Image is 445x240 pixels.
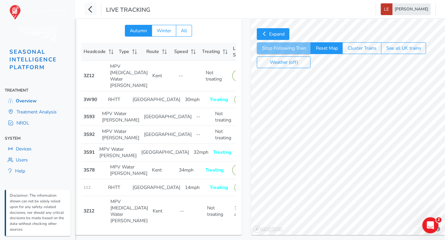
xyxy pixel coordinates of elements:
div: System [5,133,70,143]
strong: 3S92 [84,131,95,138]
td: 17 hours ago [232,196,259,227]
td: 30mph [183,91,207,108]
td: MPV [MEDICAL_DATA] Water [PERSON_NAME] [108,61,150,91]
span: 2 [436,217,441,223]
span: Users [16,157,28,163]
button: Autumn [125,25,152,37]
span: Headcode [84,48,106,55]
img: rr logo [9,5,66,20]
strong: 3Z12 [84,73,94,79]
span: Speed [174,48,188,55]
td: Not treating [213,108,234,126]
td: Kent [150,61,177,91]
span: Treatment Analysis [16,109,57,115]
span: Overview [16,98,37,104]
span: 112 [84,185,91,190]
td: -- [194,126,213,144]
span: Route [146,48,159,55]
td: 14mph [183,179,207,196]
div: Treatment [5,85,70,95]
button: Cluster Trains [342,42,381,54]
td: [GEOGRAPHIC_DATA] [142,126,194,144]
td: -- [194,108,213,126]
button: Expand [257,28,289,40]
a: Users [5,154,70,165]
button: All [176,25,192,37]
span: [PERSON_NAME] [395,3,428,15]
a: NROL [5,117,70,129]
td: Not treating [213,126,234,144]
button: Live [232,70,251,82]
td: 34mph [177,161,203,179]
a: Devices [5,143,70,154]
span: Treating [205,167,224,173]
span: Treating [210,96,228,103]
td: MPV Water [PERSON_NAME] [100,108,142,126]
td: Not treating [205,196,232,227]
button: Weather (off) [257,56,310,68]
span: Expand [269,31,284,37]
span: Treating [213,149,231,155]
td: -- [178,196,205,227]
button: See all UK trains [381,42,426,54]
button: Reset Map [310,42,342,54]
td: [GEOGRAPHIC_DATA] [142,108,194,126]
strong: 3Z12 [84,208,94,214]
span: NROL [16,120,29,126]
span: Last Seen [233,45,249,58]
td: MPV Water [PERSON_NAME] [97,144,139,161]
span: Live Tracking [106,6,150,15]
span: SEASONAL INTELLIGENCE PLATFORM [9,48,57,71]
span: All [181,28,187,34]
td: MPV Water [PERSON_NAME] [100,126,142,144]
strong: 3S93 [84,113,95,120]
td: [GEOGRAPHIC_DATA] [139,144,191,161]
span: Devices [16,146,32,152]
button: Winter [152,25,176,37]
span: Treating [210,184,228,191]
td: RHTT [106,91,130,108]
td: Not treating [203,61,230,91]
p: Disclaimer: The information shown can not be solely relied upon for any safety-related decisions,... [10,193,67,233]
button: [PERSON_NAME] [381,3,431,15]
td: MPV Water [PERSON_NAME] [108,161,150,179]
button: Live [234,94,253,105]
span: Autumn [130,28,147,34]
strong: 3S78 [84,167,95,173]
img: customer logo [18,26,57,41]
button: Live [232,164,251,176]
iframe: Intercom live chat [422,217,438,233]
td: -- [177,61,203,91]
a: Help [5,165,70,177]
td: Kent [150,196,178,227]
td: MPV [MEDICAL_DATA] Water [PERSON_NAME] [108,196,150,227]
a: Overview [5,95,70,106]
td: Kent [150,161,177,179]
td: RHTT [106,179,130,196]
span: Treating [202,48,220,55]
td: [GEOGRAPHIC_DATA] [130,179,183,196]
strong: 3S91 [84,149,95,155]
td: [GEOGRAPHIC_DATA] [130,91,183,108]
span: Type [119,48,129,55]
span: Help [15,168,25,174]
button: Live [234,182,253,193]
a: Treatment Analysis [5,106,70,117]
strong: 3W90 [84,96,97,103]
span: Winter [157,28,171,34]
td: 32mph [191,144,211,161]
img: diamond-layout [381,3,392,15]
